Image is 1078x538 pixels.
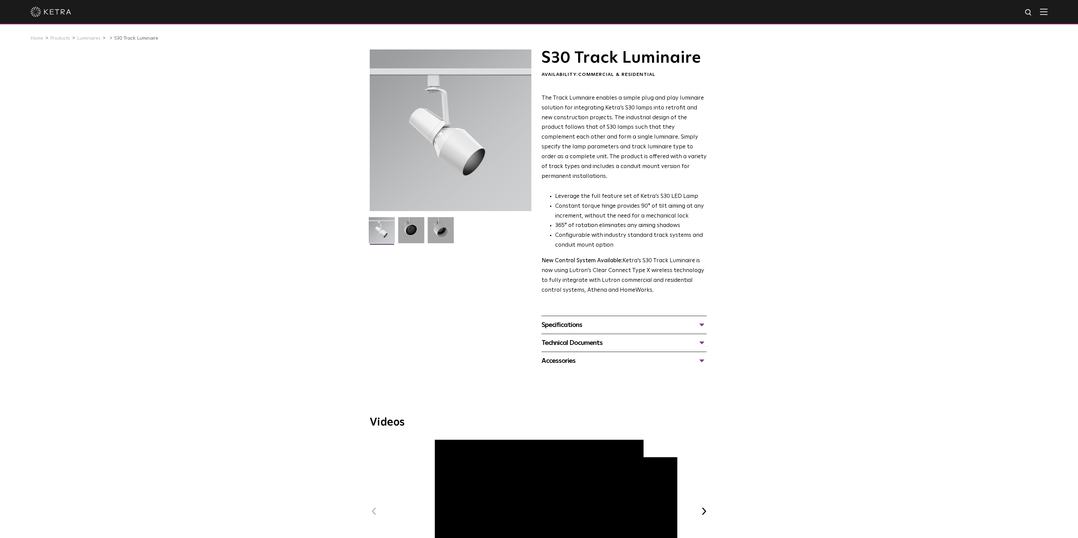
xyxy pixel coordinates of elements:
button: Previous [370,507,379,516]
img: 3b1b0dc7630e9da69e6b [398,217,424,248]
strong: New Control System Available: [542,258,623,264]
img: ketra-logo-2019-white [30,7,71,17]
h3: Videos [370,417,709,428]
a: Luminaires [77,36,101,41]
div: Accessories [542,355,707,366]
p: Ketra’s S30 Track Luminaire is now using Lutron’s Clear Connect Type X wireless technology to ful... [542,256,707,295]
div: Technical Documents [542,337,707,348]
a: Home [30,36,43,41]
li: 365° of rotation eliminates any aiming shadows [555,221,707,231]
div: Availability: [542,71,707,78]
h1: S30 Track Luminaire [542,49,707,66]
div: Specifications [542,319,707,330]
span: Commercial & Residential [578,72,655,77]
button: Next [700,507,709,516]
a: S30 Track Luminaire [114,36,158,41]
li: Leverage the full feature set of Ketra’s S30 LED Lamp [555,192,707,202]
img: search icon [1024,8,1033,17]
img: Hamburger%20Nav.svg [1040,8,1048,15]
img: 9e3d97bd0cf938513d6e [428,217,454,248]
li: Configurable with industry standard track systems and conduit mount option [555,231,707,250]
span: The Track Luminaire enables a simple plug and play luminaire solution for integrating Ketra’s S30... [542,95,707,179]
a: Products [50,36,70,41]
img: S30-Track-Luminaire-2021-Web-Square [369,217,395,248]
li: Constant torque hinge provides 90° of tilt aiming at any increment, without the need for a mechan... [555,202,707,221]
